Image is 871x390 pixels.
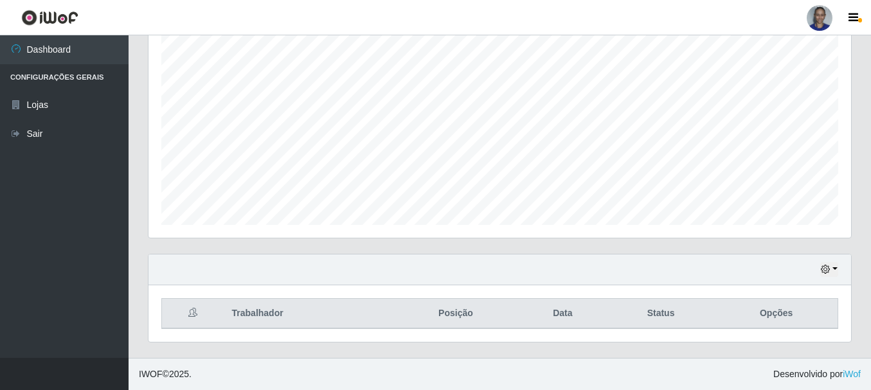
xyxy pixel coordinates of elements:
th: Opções [715,299,838,329]
th: Posição [393,299,519,329]
a: iWof [843,369,861,379]
span: Desenvolvido por [773,368,861,381]
th: Trabalhador [224,299,393,329]
span: IWOF [139,369,163,379]
img: CoreUI Logo [21,10,78,26]
th: Data [519,299,607,329]
th: Status [607,299,715,329]
span: © 2025 . [139,368,192,381]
